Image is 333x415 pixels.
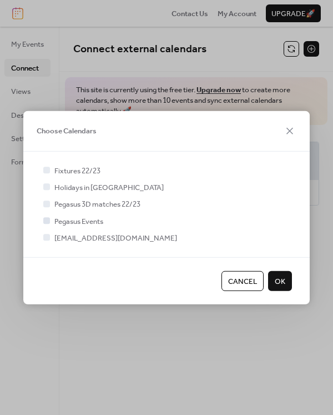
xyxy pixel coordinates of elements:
[221,271,264,291] button: Cancel
[54,182,164,193] span: Holidays in [GEOGRAPHIC_DATA]
[37,126,97,137] span: Choose Calendars
[275,276,285,287] span: OK
[54,216,103,227] span: Pegasus Events
[228,276,257,287] span: Cancel
[268,271,292,291] button: OK
[54,165,100,176] span: Fixtures 22/23
[54,199,140,210] span: Pegasus 3D matches 22/23
[54,233,177,244] span: [EMAIL_ADDRESS][DOMAIN_NAME]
